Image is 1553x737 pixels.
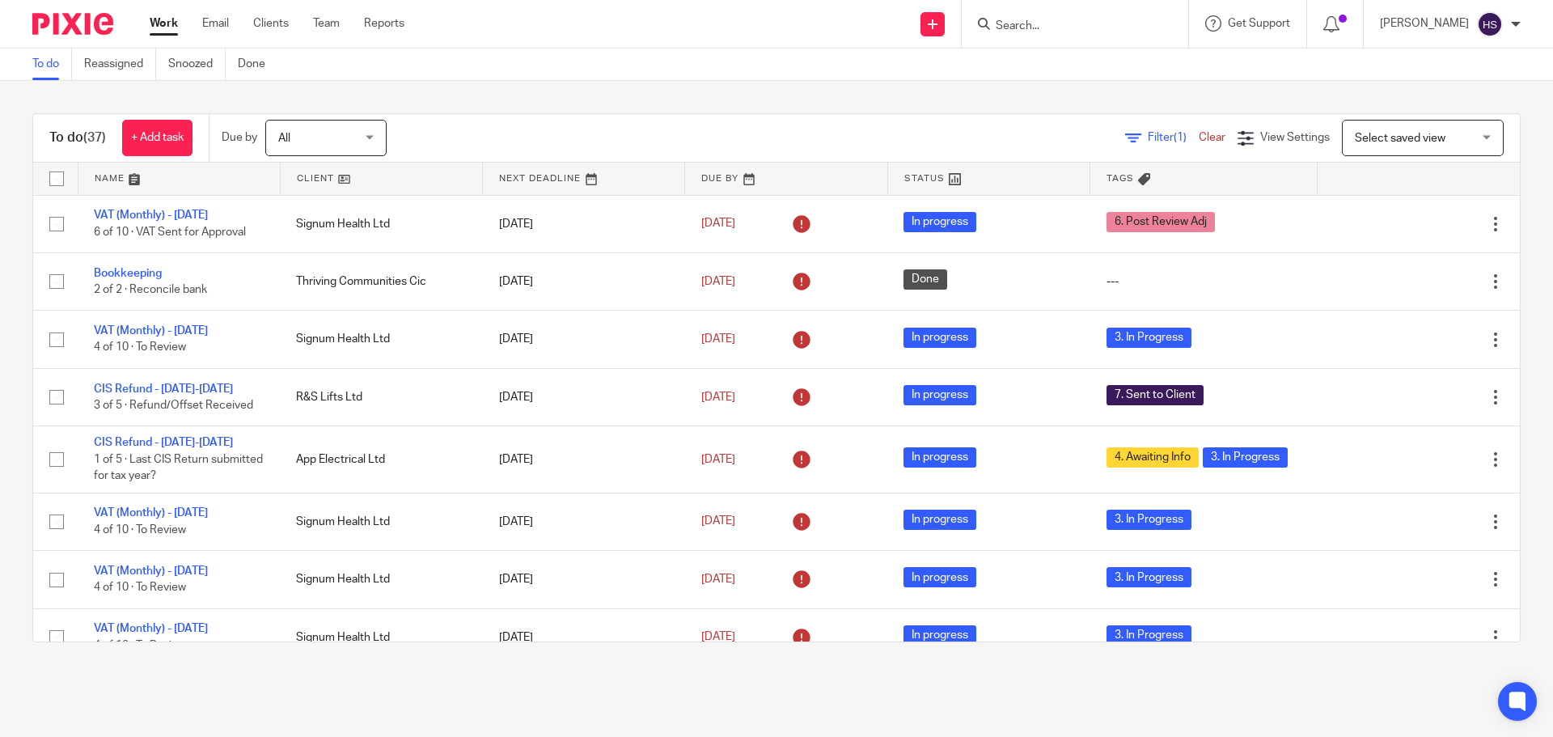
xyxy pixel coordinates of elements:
span: Filter [1148,132,1199,143]
span: 4 of 10 · To Review [94,640,186,651]
span: Get Support [1228,18,1290,29]
a: Snoozed [168,49,226,80]
p: Due by [222,129,257,146]
a: VAT (Monthly) - [DATE] [94,623,208,634]
span: [DATE] [701,276,735,287]
td: Signum Health Ltd [280,608,482,666]
td: [DATE] [483,426,685,493]
td: App Electrical Ltd [280,426,482,493]
span: [DATE] [701,392,735,403]
td: [DATE] [483,368,685,426]
td: Signum Health Ltd [280,493,482,550]
a: Reports [364,15,404,32]
a: Email [202,15,229,32]
span: 6 of 10 · VAT Sent for Approval [94,227,246,238]
span: (1) [1174,132,1187,143]
a: Work [150,15,178,32]
p: [PERSON_NAME] [1380,15,1469,32]
td: [DATE] [483,252,685,310]
span: 6. Post Review Adj [1107,212,1215,232]
span: In progress [903,510,976,530]
span: 3 of 5 · Refund/Offset Received [94,400,253,411]
a: Clear [1199,132,1225,143]
td: Signum Health Ltd [280,551,482,608]
a: CIS Refund - [DATE]-[DATE] [94,383,233,395]
span: [DATE] [701,516,735,527]
a: Bookkeeping [94,268,162,279]
span: 3. In Progress [1203,447,1288,468]
a: Reassigned [84,49,156,80]
span: (37) [83,131,106,144]
span: 4 of 10 · To Review [94,524,186,536]
a: Team [313,15,340,32]
td: [DATE] [483,311,685,368]
span: 3. In Progress [1107,567,1191,587]
span: Select saved view [1355,133,1445,144]
td: [DATE] [483,195,685,252]
span: In progress [903,625,976,646]
td: R&S Lifts Ltd [280,368,482,426]
span: In progress [903,447,976,468]
a: Clients [253,15,289,32]
td: [DATE] [483,551,685,608]
img: Pixie [32,13,113,35]
td: Signum Health Ltd [280,311,482,368]
span: 2 of 2 · Reconcile bank [94,284,207,295]
img: svg%3E [1477,11,1503,37]
span: [DATE] [701,632,735,643]
span: In progress [903,212,976,232]
span: [DATE] [701,454,735,465]
a: Done [238,49,277,80]
span: [DATE] [701,333,735,345]
h1: To do [49,129,106,146]
span: [DATE] [701,574,735,585]
span: Tags [1107,174,1134,183]
input: Search [994,19,1140,34]
a: VAT (Monthly) - [DATE] [94,210,208,221]
span: 4 of 10 · To Review [94,342,186,354]
td: [DATE] [483,608,685,666]
span: [DATE] [701,218,735,230]
a: + Add task [122,120,193,156]
span: 3. In Progress [1107,625,1191,646]
span: Done [903,269,947,290]
span: 4. Awaiting Info [1107,447,1199,468]
a: VAT (Monthly) - [DATE] [94,565,208,577]
td: [DATE] [483,493,685,550]
a: CIS Refund - [DATE]-[DATE] [94,437,233,448]
a: To do [32,49,72,80]
span: 3. In Progress [1107,510,1191,530]
span: All [278,133,290,144]
div: --- [1107,273,1301,290]
a: VAT (Monthly) - [DATE] [94,507,208,519]
span: In progress [903,567,976,587]
span: View Settings [1260,132,1330,143]
span: 7. Sent to Client [1107,385,1204,405]
span: In progress [903,328,976,348]
span: 4 of 10 · To Review [94,582,186,593]
span: 1 of 5 · Last CIS Return submitted for tax year? [94,454,263,482]
td: Signum Health Ltd [280,195,482,252]
td: Thriving Communities Cic [280,252,482,310]
span: In progress [903,385,976,405]
span: 3. In Progress [1107,328,1191,348]
a: VAT (Monthly) - [DATE] [94,325,208,337]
